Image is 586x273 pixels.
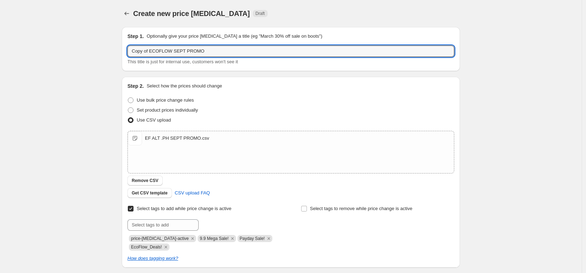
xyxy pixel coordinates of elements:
[163,244,169,250] button: Remove EcoFlow_Deals!
[147,33,322,40] p: Optionally give your price [MEDICAL_DATA] a title (eg "March 30% off sale on boots")
[147,82,222,90] p: Select how the prices should change
[175,189,210,197] span: CSV upload FAQ
[133,10,250,17] span: Create new price [MEDICAL_DATA]
[310,206,413,211] span: Select tags to remove while price change is active
[127,59,238,64] span: This title is just for internal use, customers won't see it
[145,135,209,142] div: EF ALT .PH SEPT PROMO.csv
[132,178,158,183] span: Remove CSV
[127,33,144,40] h2: Step 1.
[127,219,199,231] input: Select tags to add
[229,235,236,242] button: Remove 9.9 Mega Sale!
[137,206,231,211] span: Select tags to add while price change is active
[131,245,162,250] span: EcoFlow_Deals!
[200,236,229,241] span: 9.9 Mega Sale!
[137,107,198,113] span: Set product prices individually
[131,236,189,241] span: price-change-job-active
[127,82,144,90] h2: Step 2.
[240,236,265,241] span: Payday Sale!
[132,190,168,196] span: Get CSV template
[137,117,171,123] span: Use CSV upload
[127,45,454,57] input: 30% off holiday sale
[127,176,163,186] button: Remove CSV
[256,11,265,16] span: Draft
[122,9,132,18] button: Price change jobs
[171,187,214,199] a: CSV upload FAQ
[266,235,272,242] button: Remove Payday Sale!
[189,235,196,242] button: Remove price-change-job-active
[137,97,194,103] span: Use bulk price change rules
[127,256,178,261] a: How does tagging work?
[127,188,172,198] button: Get CSV template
